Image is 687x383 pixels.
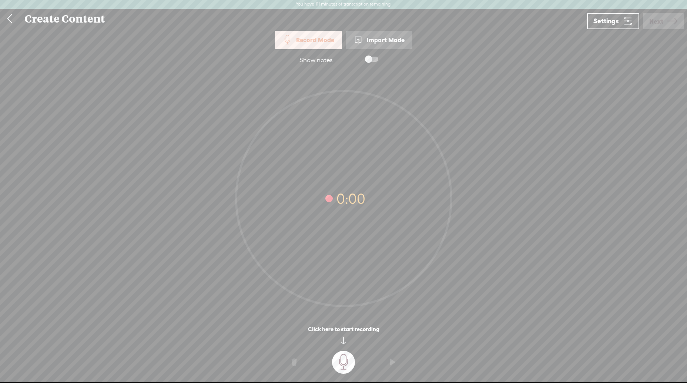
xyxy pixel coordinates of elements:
div: Create Content [19,9,587,28]
label: You have 111 minutes of transcription remaining. [296,1,392,7]
div: Show notes [299,56,333,64]
div: Record Mode [275,31,342,49]
div: Import Mode [346,31,412,49]
span: Settings [593,18,619,25]
span: Next [649,12,663,31]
